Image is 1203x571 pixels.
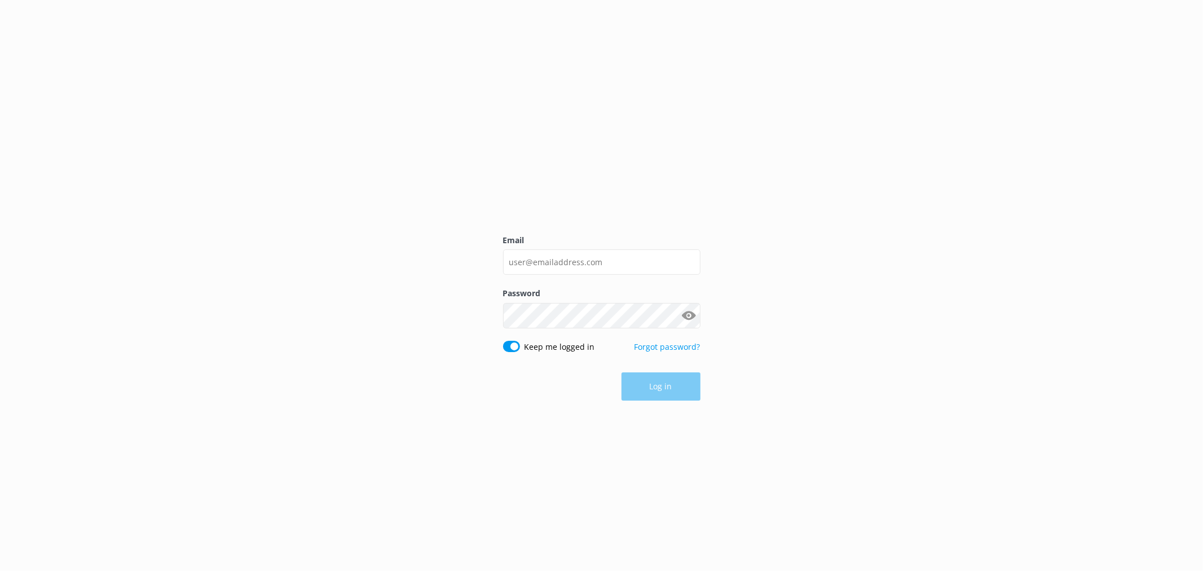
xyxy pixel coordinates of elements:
button: Show password [678,304,700,327]
label: Keep me logged in [525,341,595,353]
input: user@emailaddress.com [503,249,700,275]
label: Password [503,287,700,300]
label: Email [503,234,700,247]
a: Forgot password? [634,341,700,352]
